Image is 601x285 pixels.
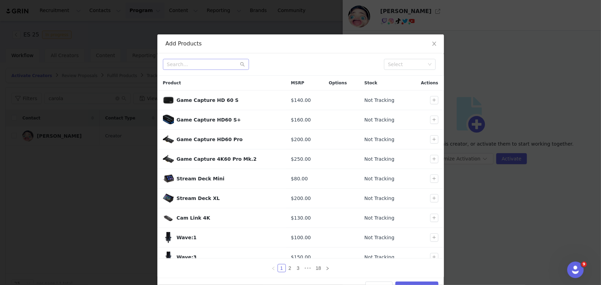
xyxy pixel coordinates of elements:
[163,232,174,243] span: Wave:1
[291,97,311,104] span: $140.00
[163,59,249,70] input: Search...
[428,62,432,67] i: icon: down
[269,264,278,272] li: Previous Page
[302,264,313,272] span: •••
[291,80,304,86] span: MSRP
[163,173,174,184] span: Stream Deck Mini
[364,234,394,241] span: Not Tracking
[364,175,394,182] span: Not Tracking
[163,193,174,204] img: d658ee23-4a15-41be-bf3f-f1c9c99dc4a7.png
[432,41,437,46] i: icon: close
[291,234,311,241] span: $100.00
[323,264,332,272] li: Next Page
[177,254,280,261] div: Wave:3
[291,116,311,124] span: $160.00
[177,116,280,124] div: Game Capture HD60 S+
[409,76,444,90] div: Actions
[177,97,280,104] div: Game Capture HD 60 S
[177,234,280,241] div: Wave:1
[329,80,347,86] span: Options
[163,134,174,145] span: Game Capture HD60 Pro
[291,175,308,182] span: $80.00
[314,264,323,272] a: 18
[286,264,294,272] a: 2
[177,214,280,222] div: Cam Link 4K
[294,264,302,272] li: 3
[364,136,394,143] span: Not Tracking
[364,214,394,222] span: Not Tracking
[291,254,311,261] span: $150.00
[163,232,174,243] img: 0e147bbb-4678-43bd-a865-bead1cba55e0.png
[313,264,324,272] li: 18
[581,262,587,267] span: 9
[163,154,174,165] span: Game Capture 4K60 Pro Mk.2
[240,62,245,67] i: icon: search
[163,173,174,184] img: f0dccd6f-6edd-4970-92f7-4c5d20b09d31.png
[177,136,280,143] div: Game Capture HD60 Pro
[166,40,436,47] div: Add Products
[291,136,311,143] span: $200.00
[302,264,313,272] li: Next 3 Pages
[163,212,174,223] img: 5752f6a9-9cd6-4633-b9ed-6957082da83f.png
[291,195,311,202] span: $200.00
[278,264,286,272] a: 1
[278,264,286,272] li: 1
[163,212,174,223] span: Cam Link 4K
[163,193,174,204] span: Stream Deck XL
[364,254,394,261] span: Not Tracking
[364,156,394,163] span: Not Tracking
[177,156,280,163] div: Game Capture 4K60 Pro Mk.2
[567,262,584,278] iframe: Intercom live chat
[364,97,394,104] span: Not Tracking
[388,61,425,68] div: Select
[163,252,174,263] img: 188e5b0a-98dc-42dd-bc95-69cd991bb008.png
[177,175,280,182] div: Stream Deck Mini
[425,34,444,54] button: Close
[291,214,311,222] span: $130.00
[163,114,174,125] img: ae2cbff7-d01f-4d39-be25-ee71cbb3ef8d.png
[286,264,294,272] li: 2
[163,95,174,106] span: Game Capture HD 60 S
[163,134,174,145] img: 6c17b265-3174-4dd1-aa2c-8866a45f4ae5.png
[291,156,311,163] span: $250.00
[163,80,181,86] span: Product
[271,266,276,271] i: icon: left
[163,114,174,125] span: Game Capture HD60 S+
[163,154,174,165] img: 15025263-cb9c-462e-809a-c536c5afc61f.png
[364,195,394,202] span: Not Tracking
[364,80,377,86] span: Stock
[163,95,174,106] img: 3bd9e7f5-5473-4ea6-a819-a92660e0dffd.png
[364,116,394,124] span: Not Tracking
[163,252,174,263] span: Wave:3
[177,195,280,202] div: Stream Deck XL
[294,264,302,272] a: 3
[325,266,330,271] i: icon: right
